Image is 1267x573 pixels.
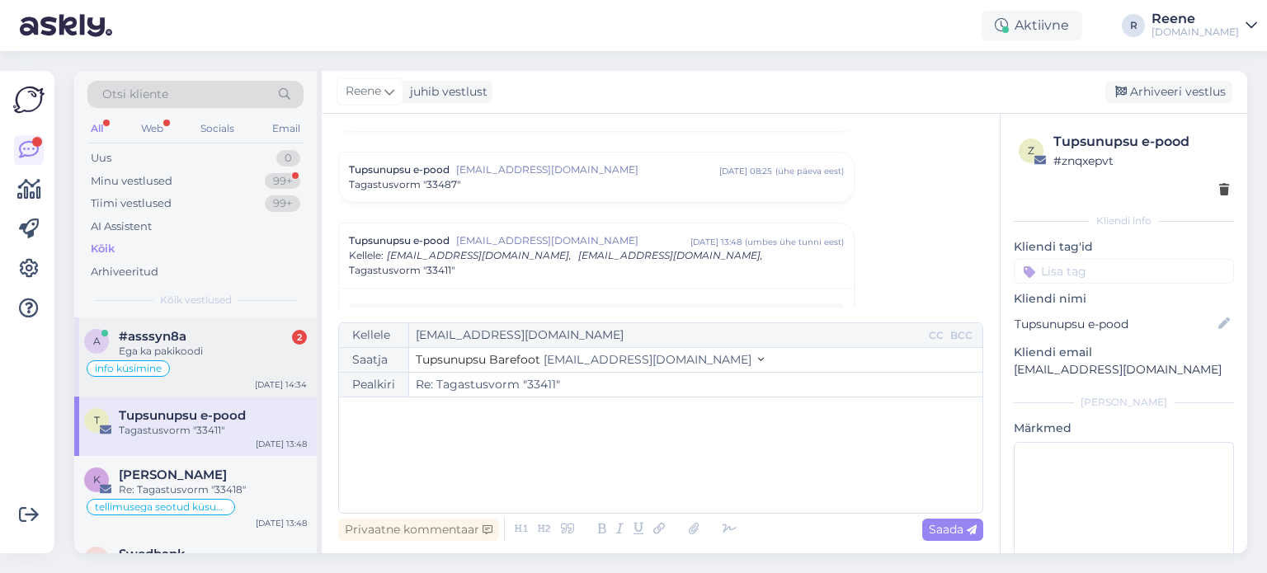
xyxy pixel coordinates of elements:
div: [DATE] 13:48 [256,438,307,450]
div: 0 [276,150,300,167]
div: R [1122,14,1145,37]
div: [DATE] 13:48 [256,517,307,529]
div: Email [269,118,304,139]
div: Arhiveeritud [91,264,158,280]
div: Pealkiri [339,373,409,397]
p: Kliendi email [1014,344,1234,361]
input: Lisa nimi [1015,315,1215,333]
span: a [93,335,101,347]
span: [EMAIL_ADDRESS][DOMAIN_NAME] [544,352,751,367]
span: Swedbank [119,547,186,561]
div: CC [926,328,947,343]
span: Tupsunupsu e-pood [349,233,450,248]
div: juhib vestlust [403,83,487,101]
div: Tagastusvorm "33411" [119,423,307,438]
span: Otsi kliente [102,86,168,103]
span: Kairit Pärnmaa [119,467,227,482]
span: Kõik vestlused [160,293,232,308]
div: 2 [292,330,307,345]
span: S [94,552,100,565]
span: Tupsunupsu e-pood [349,162,450,177]
div: All [87,118,106,139]
span: info küsimine [95,364,162,373]
span: Tagastusvorm "33487" [349,177,460,192]
input: Write subject here... [409,373,982,397]
span: [EMAIL_ADDRESS][DOMAIN_NAME], [578,249,763,261]
div: Kõik [91,241,115,257]
p: Märkmed [1014,420,1234,437]
span: #asssyn8a [119,329,186,344]
button: Tupsunupsu Barefoot [EMAIL_ADDRESS][DOMAIN_NAME] [416,351,764,369]
input: Recepient... [409,323,926,347]
div: Kellele [339,323,409,347]
span: tellimusega seotud küsumus [95,502,227,512]
span: Tupsunupsu e-pood [119,408,246,423]
div: BCC [947,328,976,343]
div: Socials [197,118,238,139]
div: [DATE] 13:48 [690,236,742,248]
div: Ega ka pakikoodi [119,344,307,359]
div: # znqxepvt [1053,152,1229,170]
div: [DATE] 08:25 [719,165,772,177]
div: Arhiveeri vestlus [1105,81,1232,103]
div: Tiimi vestlused [91,195,172,212]
span: T [94,414,100,426]
div: [PERSON_NAME] [1014,395,1234,410]
span: Saada [929,522,977,537]
div: Privaatne kommentaar [338,519,499,541]
div: Aktiivne [982,11,1082,40]
div: ( umbes ühe tunni eest ) [745,236,844,248]
span: K [93,473,101,486]
span: Tupsunupsu Barefoot [416,352,540,367]
div: Re: Tagastusvorm "33418" [119,482,307,497]
p: Kliendi nimi [1014,290,1234,308]
div: Tupsunupsu e-pood [1053,132,1229,152]
input: Lisa tag [1014,259,1234,284]
span: [EMAIL_ADDRESS][DOMAIN_NAME], [387,249,572,261]
div: [DOMAIN_NAME] [1152,26,1239,39]
img: Askly Logo [13,84,45,115]
div: 99+ [265,173,300,190]
div: Minu vestlused [91,173,172,190]
div: Kliendi info [1014,214,1234,228]
div: Saatja [339,348,409,372]
p: Kliendi tag'id [1014,238,1234,256]
span: z [1028,144,1034,157]
div: Uus [91,150,111,167]
span: Tagastusvorm "33411" [349,263,455,278]
span: [EMAIL_ADDRESS][DOMAIN_NAME] [456,233,690,248]
p: [EMAIL_ADDRESS][DOMAIN_NAME] [1014,361,1234,378]
div: AI Assistent [91,218,152,235]
span: Reene [346,82,381,101]
span: [EMAIL_ADDRESS][DOMAIN_NAME] [456,162,719,177]
div: 99+ [265,195,300,212]
div: [DATE] 14:34 [255,378,307,391]
a: Reene[DOMAIN_NAME] [1152,12,1257,39]
div: Web [138,118,167,139]
span: Kellele : [349,249,384,261]
div: Reene [1152,12,1239,26]
div: ( ühe päeva eest ) [775,165,844,177]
